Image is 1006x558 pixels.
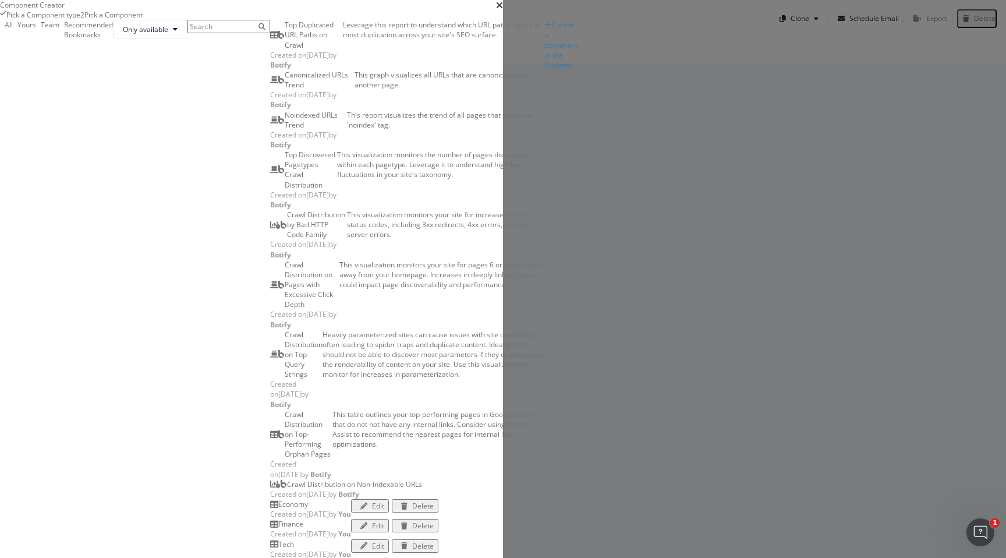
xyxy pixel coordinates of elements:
iframe: Intercom live chat [966,518,994,546]
div: Edit [372,541,384,551]
span: Created on [DATE] by [270,529,351,539]
div: 2 [80,10,84,20]
b: Botify [270,140,291,150]
div: Pick a Component [84,10,143,20]
span: Created on [DATE] by [270,190,336,210]
button: Only available [113,20,187,38]
span: Created on [DATE] by [270,379,309,409]
div: Delete [412,541,434,551]
div: All [5,20,13,30]
span: Only available [123,24,168,34]
span: 1 [990,518,1000,528]
input: Search [187,20,270,33]
div: Pick a Component type [6,10,80,20]
div: Edit [372,521,384,531]
div: This visualization monitors your site for pages 6 or more clicks away from your homepage. Increas... [339,260,545,330]
b: Botify [270,100,291,110]
b: Botify [270,400,291,409]
div: Team [41,20,59,30]
button: Edit [351,519,389,532]
div: This visualization monitors the number of pages discovered within each pagetype. Leverage it to u... [337,150,545,210]
span: Created on [DATE] by [270,239,336,259]
span: Created on [DATE] by [270,509,351,519]
div: Delete [412,501,434,511]
span: Created on [DATE] by [270,90,336,110]
span: Created on [DATE] by [270,489,359,499]
div: Crawl Distribution on Non-Indexable URLs [287,479,422,489]
span: Created on [DATE] by [270,309,336,329]
button: Delete [392,519,438,532]
div: This visualization monitors your site for increases in bad status codes, including 3xx redirects,... [347,210,545,260]
b: You [338,509,351,519]
div: Yours [13,20,36,30]
span: Created on [DATE] by [270,459,331,479]
button: Delete [392,539,438,553]
div: Yours [17,20,36,30]
div: Crawl Distribution on Top Query Strings [285,330,323,380]
span: Created on [DATE] by [270,130,336,150]
div: Recommended Bookmarks [64,20,113,40]
div: Economy [278,499,308,509]
b: Botify [270,60,291,70]
button: Delete [392,499,438,513]
div: Noindexed URLs Trend [285,110,347,130]
div: Tech [278,539,294,549]
div: Top Discovered Pagetypes Crawl Distribution [285,150,337,190]
b: Botify [270,320,291,330]
span: Created on [DATE] by [270,50,336,70]
div: Edit [372,501,384,511]
b: Botify [338,489,359,499]
div: Leverage this report to understand which URL paths have the most duplication across your site's S... [343,20,545,70]
b: Botify [270,200,291,210]
b: You [338,529,351,539]
div: Crawl Distribution on Top-Performing Orphan Pages [285,409,332,460]
div: Canonicalized URLs Trend [285,70,355,90]
button: Edit [351,539,389,553]
div: Recommended Bookmarks [59,20,113,40]
div: Delete [412,521,434,531]
div: Finance [278,519,303,529]
b: Botify [270,250,291,260]
div: Top Duplicated URL Paths on Crawl [285,20,343,50]
div: This report visualizes the trend of all pages that contain a 'noindex' tag. [347,110,545,150]
div: Heavily parameterized sites can cause issues with site crawlability, often leading to spider trap... [323,330,545,409]
div: This table outlines your top-performing pages in Google search that do not not have any internal ... [332,409,545,479]
div: This graph visualizes all URLs that are canonicalized to another page. [355,70,545,110]
div: Team [36,20,59,30]
button: Edit [351,499,389,513]
div: Crawl Distribution on Pages with Excessive Click Depth [285,260,339,310]
b: Botify [310,469,331,479]
div: Crawl Distribution by Bad HTTP Code Family [287,210,347,239]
